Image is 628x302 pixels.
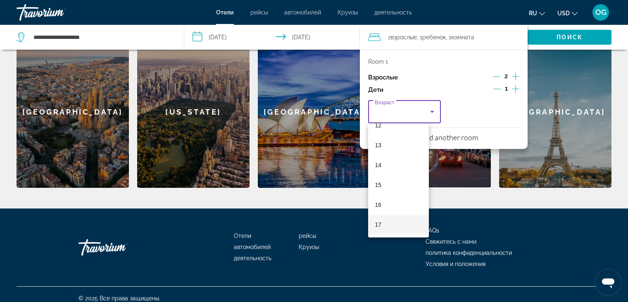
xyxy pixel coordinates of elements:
[375,180,381,190] span: 15
[368,115,428,135] mat-option: 12 years old
[368,135,428,155] mat-option: 13 years old
[375,120,381,130] span: 12
[368,195,428,215] mat-option: 16 years old
[595,269,621,295] iframe: Schaltfläche zum Öffnen des Messaging-Fensters
[375,220,381,230] span: 17
[375,140,381,150] span: 13
[368,155,428,175] mat-option: 14 years old
[368,215,428,235] mat-option: 17 years old
[368,175,428,195] mat-option: 15 years old
[375,200,381,210] span: 16
[375,160,381,170] span: 14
